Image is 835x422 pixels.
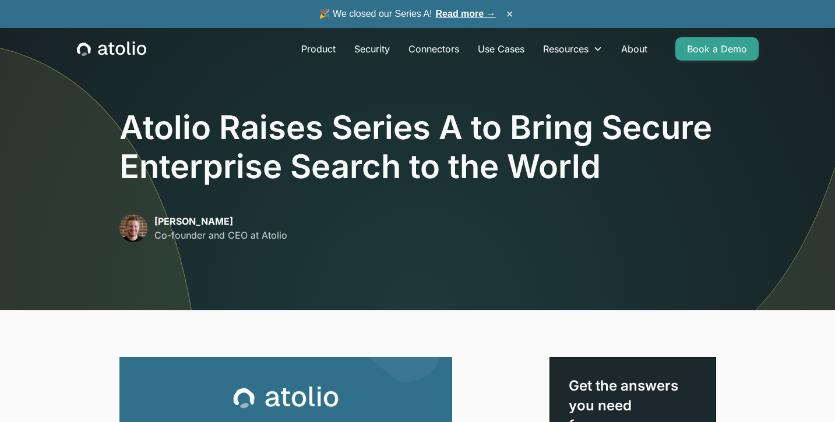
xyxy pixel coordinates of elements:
[154,214,287,228] p: [PERSON_NAME]
[399,37,468,61] a: Connectors
[503,8,517,20] button: ×
[292,37,345,61] a: Product
[675,37,759,61] a: Book a Demo
[534,37,612,61] div: Resources
[345,37,399,61] a: Security
[154,228,287,242] p: Co-founder and CEO at Atolio
[77,41,146,56] a: home
[436,9,496,19] a: Read more →
[543,42,589,56] div: Resources
[468,37,534,61] a: Use Cases
[612,37,657,61] a: About
[119,108,716,186] h1: Atolio Raises Series A to Bring Secure Enterprise Search to the World
[319,7,496,21] span: 🎉 We closed our Series A!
